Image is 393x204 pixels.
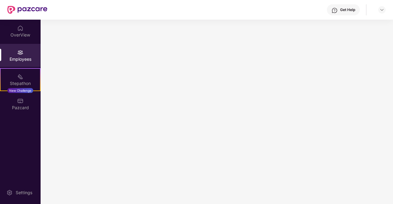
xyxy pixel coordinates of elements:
[340,7,355,12] div: Get Help
[17,98,23,104] img: svg+xml;base64,PHN2ZyBpZD0iUGF6Y2FyZCIgeG1sbnM9Imh0dHA6Ly93d3cudzMub3JnLzIwMDAvc3ZnIiB3aWR0aD0iMj...
[379,7,384,12] img: svg+xml;base64,PHN2ZyBpZD0iRHJvcGRvd24tMzJ4MzIiIHhtbG5zPSJodHRwOi8vd3d3LnczLm9yZy8yMDAwL3N2ZyIgd2...
[7,6,47,14] img: New Pazcare Logo
[17,49,23,56] img: svg+xml;base64,PHN2ZyBpZD0iRW1wbG95ZWVzIiB4bWxucz0iaHR0cDovL3d3dy53My5vcmcvMjAwMC9zdmciIHdpZHRoPS...
[14,190,34,196] div: Settings
[6,190,13,196] img: svg+xml;base64,PHN2ZyBpZD0iU2V0dGluZy0yMHgyMCIgeG1sbnM9Imh0dHA6Ly93d3cudzMub3JnLzIwMDAvc3ZnIiB3aW...
[1,80,40,87] div: Stepathon
[17,74,23,80] img: svg+xml;base64,PHN2ZyB4bWxucz0iaHR0cDovL3d3dy53My5vcmcvMjAwMC9zdmciIHdpZHRoPSIyMSIgaGVpZ2h0PSIyMC...
[7,88,33,93] div: New Challenge
[331,7,338,13] img: svg+xml;base64,PHN2ZyBpZD0iSGVscC0zMngzMiIgeG1sbnM9Imh0dHA6Ly93d3cudzMub3JnLzIwMDAvc3ZnIiB3aWR0aD...
[17,25,23,31] img: svg+xml;base64,PHN2ZyBpZD0iSG9tZSIgeG1sbnM9Imh0dHA6Ly93d3cudzMub3JnLzIwMDAvc3ZnIiB3aWR0aD0iMjAiIG...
